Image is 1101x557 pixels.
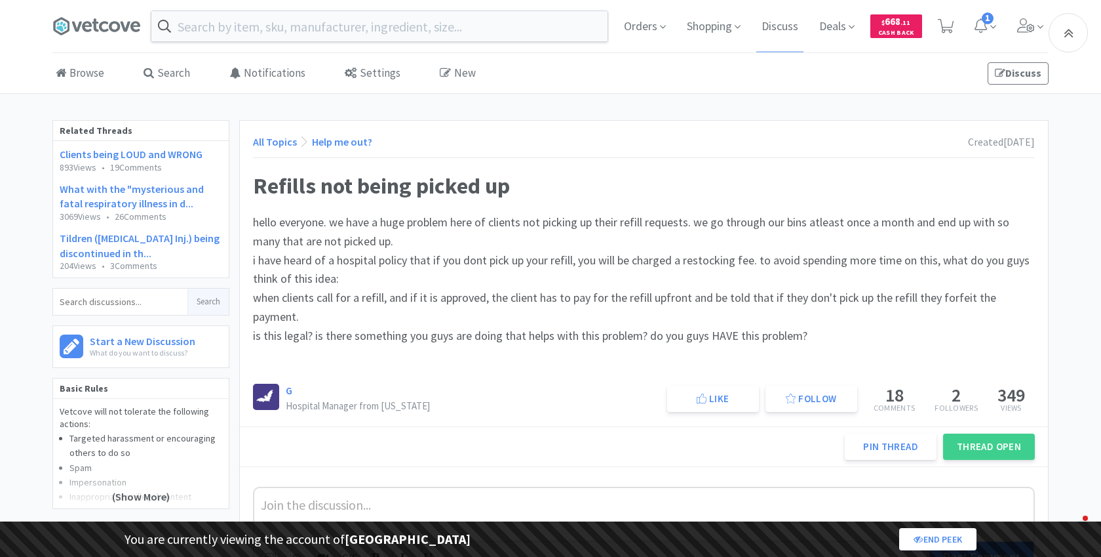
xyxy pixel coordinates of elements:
span: 668 [881,15,910,28]
span: • [102,260,105,272]
input: Search discussions... [53,289,187,315]
h5: 18 [874,386,915,404]
h1: Refills not being picked up [253,171,1035,200]
a: Clients being LOUD and WRONG [60,148,203,161]
a: What with the "mysterious and fatal respiratory illness in d... [60,182,204,210]
div: (Show More) [53,456,229,508]
h6: Start a New Discussion [90,333,195,346]
span: is this legal? is there something you guys are doing that helps with this problem? do you guys HA... [253,328,807,343]
a: Settings [341,54,404,94]
p: 3069 Views 26 Comments [60,212,222,222]
span: • [102,161,105,173]
button: Search [187,289,229,315]
p: You are currently viewing the account of [125,529,471,550]
span: . 11 [900,18,910,27]
a: End Peek [899,528,976,550]
a: All Topics [253,135,297,148]
span: i have heard of a hospital policy that if you dont pick up your refill, you will be charged a res... [253,253,1032,287]
a: Browse [52,54,107,94]
a: New [436,54,479,94]
a: G [286,384,292,397]
p: Views [997,404,1025,412]
p: 893 Views 19 Comments [60,163,222,173]
button: Like [667,386,759,412]
a: $668.11Cash Back [870,9,922,44]
iframe: Intercom live chat [1056,512,1088,544]
a: Discuss [988,62,1049,85]
span: $ [881,18,885,27]
a: Start a New DiscussionWhat do you want to discuss? [52,325,229,367]
strong: [GEOGRAPHIC_DATA] [345,531,471,547]
p: Comments [874,404,915,412]
span: 1 [982,12,994,24]
span: Created [DATE] [968,135,1035,148]
p: Vetcove will not tolerate the following actions: [60,405,222,431]
button: Thread Open [943,434,1035,460]
h5: 2 [935,386,978,404]
p: What do you want to discuss? [90,346,195,359]
h5: Basic Rules [53,379,229,399]
button: Pin Thread [845,434,937,460]
p: Followers [935,404,978,412]
p: 204 Views 3 Comments [60,261,222,271]
li: Targeted harassment or encouraging others to do so [69,431,222,461]
a: Help me out? [312,135,372,148]
span: Cash Back [878,30,914,38]
p: Hospital Manager from [US_STATE] [286,401,430,411]
a: Notifications [226,54,309,94]
a: Search [140,54,193,94]
a: Discuss [756,21,803,33]
span: hello everyone. we have a huge problem here of clients not picking up their refill requests. we g... [253,215,1012,249]
span: when clients call for a refill, and if it is approved, the client has to pay for the refill upfro... [253,290,999,324]
a: Tildren ([MEDICAL_DATA] Inj.) being discontinued in th... [60,232,220,259]
h5: 349 [997,386,1025,404]
input: Search by item, sku, manufacturer, ingredient, size... [151,11,608,41]
span: • [106,211,109,222]
div: Related Threads [53,121,229,141]
button: Follow [765,386,857,412]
